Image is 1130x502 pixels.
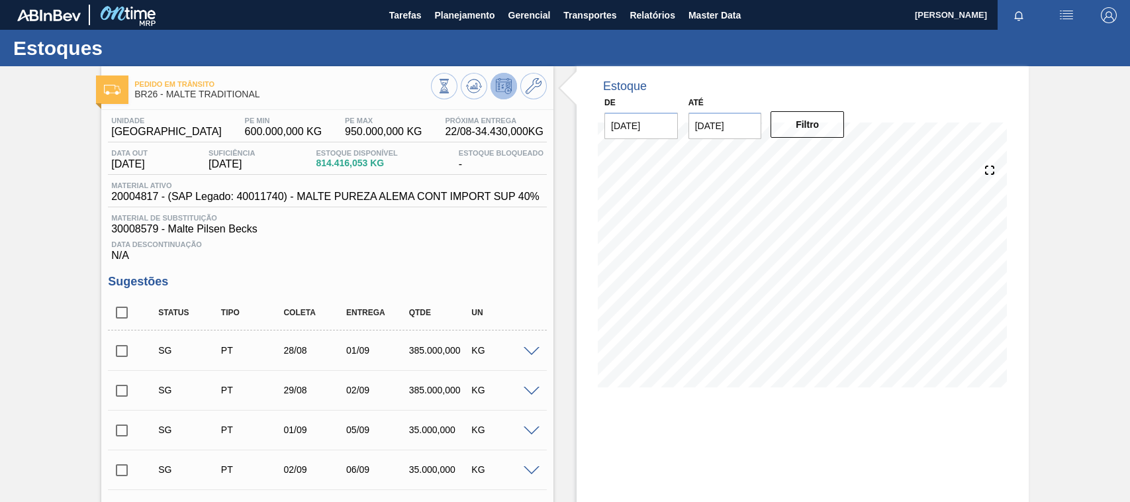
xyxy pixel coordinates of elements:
[111,117,222,125] span: Unidade
[155,308,224,317] div: Status
[111,149,148,157] span: Data out
[343,308,412,317] div: Entrega
[155,464,224,475] div: Sugestão Criada
[111,181,540,189] span: Material ativo
[455,149,547,170] div: -
[431,73,457,99] button: Visão Geral dos Estoques
[771,111,844,138] button: Filtro
[218,464,287,475] div: Pedido de Transferência
[343,425,412,435] div: 05/09/2025
[111,126,222,138] span: [GEOGRAPHIC_DATA]
[245,117,322,125] span: PE MIN
[218,425,287,435] div: Pedido de Transferência
[13,40,248,56] h1: Estoques
[406,345,475,356] div: 385.000,000
[630,7,675,23] span: Relatórios
[111,158,148,170] span: [DATE]
[343,385,412,395] div: 02/09/2025
[111,214,543,222] span: Material de Substituição
[155,385,224,395] div: Sugestão Criada
[245,126,322,138] span: 600.000,000 KG
[108,235,547,262] div: N/A
[104,85,120,95] img: Ícone
[280,425,349,435] div: 01/09/2025
[468,345,537,356] div: KG
[155,345,224,356] div: Sugestão Criada
[316,149,397,157] span: Estoque Disponível
[406,308,475,317] div: Qtde
[111,240,543,248] span: Data Descontinuação
[459,149,543,157] span: Estoque Bloqueado
[520,73,547,99] button: Ir ao Master Data / Geral
[688,98,704,107] label: Até
[280,308,349,317] div: Coleta
[209,158,255,170] span: [DATE]
[111,223,543,235] span: 30008579 - Malte Pilsen Becks
[461,73,487,99] button: Atualizar Gráfico
[491,73,517,99] button: Desprogramar Estoque
[316,158,397,168] span: 814.416,053 KG
[1059,7,1074,23] img: userActions
[134,80,431,88] span: Pedido em Trânsito
[345,117,422,125] span: PE MAX
[17,9,81,21] img: TNhmsLtSVTkK8tSr43FrP2fwEKptu5GPRR3wAAAABJRU5ErkJggg==
[998,6,1040,25] button: Notificações
[406,464,475,475] div: 35.000,000
[468,308,537,317] div: UN
[508,7,551,23] span: Gerencial
[389,7,422,23] span: Tarefas
[406,385,475,395] div: 385.000,000
[445,117,543,125] span: Próxima Entrega
[280,345,349,356] div: 28/08/2025
[218,385,287,395] div: Pedido de Transferência
[406,425,475,435] div: 35.000,000
[604,98,616,107] label: De
[111,191,540,203] span: 20004817 - (SAP Legado: 40011740) - MALTE PUREZA ALEMA CONT IMPORT SUP 40%
[155,425,224,435] div: Sugestão Criada
[1101,7,1117,23] img: Logout
[468,464,537,475] div: KG
[218,308,287,317] div: Tipo
[445,126,543,138] span: 22/08 - 34.430,000 KG
[108,275,547,289] h3: Sugestões
[563,7,616,23] span: Transportes
[603,79,647,93] div: Estoque
[468,425,537,435] div: KG
[134,89,431,99] span: BR26 - MALTE TRADITIONAL
[280,464,349,475] div: 02/09/2025
[280,385,349,395] div: 29/08/2025
[209,149,255,157] span: Suficiência
[343,464,412,475] div: 06/09/2025
[688,113,762,139] input: dd/mm/yyyy
[218,345,287,356] div: Pedido de Transferência
[468,385,537,395] div: KG
[345,126,422,138] span: 950.000,000 KG
[688,7,741,23] span: Master Data
[343,345,412,356] div: 01/09/2025
[434,7,494,23] span: Planejamento
[604,113,678,139] input: dd/mm/yyyy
